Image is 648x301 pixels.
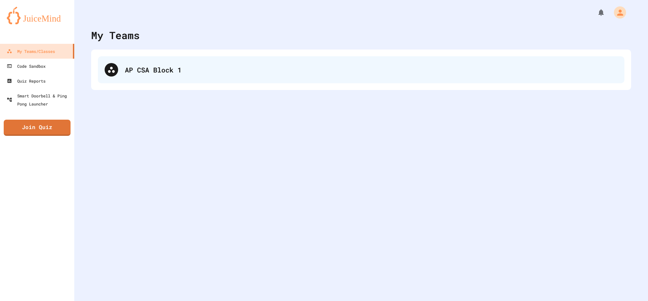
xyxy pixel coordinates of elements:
[7,77,46,85] div: Quiz Reports
[7,62,46,70] div: Code Sandbox
[585,7,607,18] div: My Notifications
[7,92,72,108] div: Smart Doorbell & Ping Pong Launcher
[607,5,628,20] div: My Account
[91,28,140,43] div: My Teams
[7,7,67,24] img: logo-orange.svg
[125,65,618,75] div: AP CSA Block 1
[98,56,624,83] div: AP CSA Block 1
[4,120,71,136] a: Join Quiz
[7,47,55,55] div: My Teams/Classes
